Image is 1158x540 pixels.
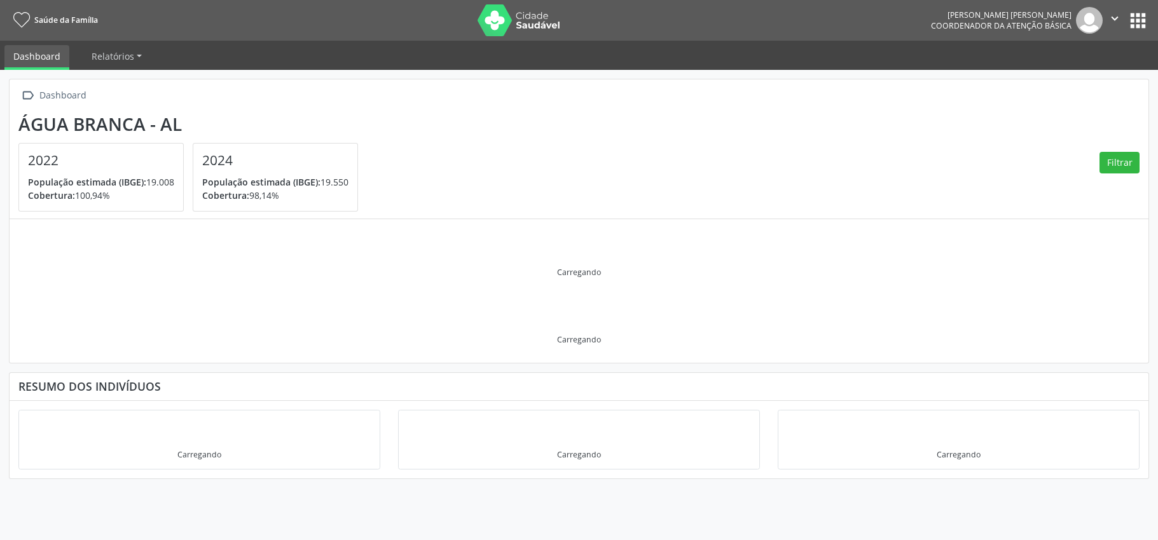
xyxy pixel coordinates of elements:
a:  Dashboard [18,86,88,105]
span: Relatórios [92,50,134,62]
p: 100,94% [28,189,174,202]
button: apps [1127,10,1149,32]
a: Saúde da Família [9,10,98,30]
span: Cobertura: [28,189,75,201]
div: Carregando [557,267,601,278]
p: 19.550 [202,175,348,189]
button:  [1103,7,1127,34]
a: Relatórios [83,45,151,67]
i:  [18,86,37,105]
img: img [1076,7,1103,34]
a: Dashboard [4,45,69,70]
span: Saúde da Família [34,15,98,25]
div: Carregando [937,449,981,460]
span: Coordenador da Atenção Básica [931,20,1072,31]
div: Dashboard [37,86,88,105]
div: Água Branca - AL [18,114,367,135]
h4: 2022 [28,152,174,168]
div: Carregando [177,449,221,460]
div: [PERSON_NAME] [PERSON_NAME] [931,10,1072,20]
div: Carregando [557,334,601,345]
div: Carregando [557,449,601,460]
button: Filtrar [1099,152,1140,173]
p: 98,14% [202,189,348,202]
div: Resumo dos indivíduos [18,379,1140,393]
span: Cobertura: [202,189,249,201]
p: 19.008 [28,175,174,189]
span: População estimada (IBGE): [202,176,321,188]
h4: 2024 [202,152,348,168]
span: População estimada (IBGE): [28,176,146,188]
i:  [1108,11,1122,25]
